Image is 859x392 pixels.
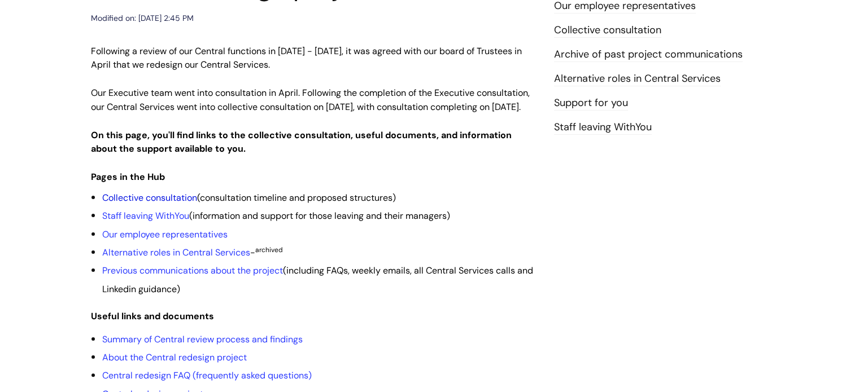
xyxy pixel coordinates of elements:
a: Archive of past project communications [554,47,743,62]
strong: Pages in the Hub [91,171,165,183]
span: (information and support for those leaving and their managers) [102,210,450,222]
span: - [102,246,283,258]
a: Collective consultation [554,23,661,38]
div: Modified on: [DATE] 2:45 PM [91,11,194,25]
a: Alternative roles in Central Services [102,246,250,258]
span: Our Executive team went into consultation in April. Following the completion of the Executive con... [91,87,530,113]
a: Staff leaving WithYou [554,120,652,135]
a: Collective consultation [102,192,197,204]
a: Central redesign FAQ (frequently asked questions) [102,369,312,381]
strong: On this page, you'll find links to the collective consultation, useful documents, and information... [91,129,512,155]
a: About the Central redesign project [102,351,247,363]
span: (including FAQs, weekly emails, all Central Services calls and Linkedin guidance) [102,265,533,294]
sup: archived [255,245,283,254]
strong: Useful links and documents [91,310,214,322]
a: Our employee representatives [102,228,228,240]
span: (consultation timeline and proposed structures) [102,192,396,204]
a: Summary of Central review process and findings [102,333,303,345]
span: Following a review of our Central functions in [DATE] - [DATE], it was agreed with our board of T... [91,45,522,71]
a: Staff leaving WithYou [102,210,189,222]
a: Alternative roles in Central Services [554,72,721,86]
a: Support for you [554,96,628,111]
a: Previous communications about the project [102,265,283,276]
